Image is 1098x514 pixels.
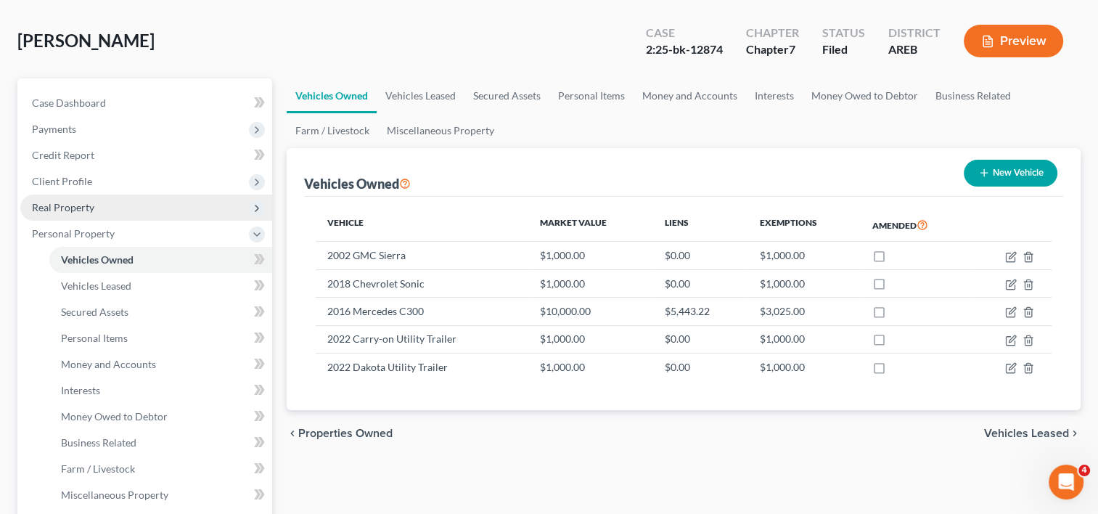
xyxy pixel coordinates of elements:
[653,325,748,353] td: $0.00
[61,253,134,266] span: Vehicles Owned
[984,428,1081,439] button: Vehicles Leased chevron_right
[61,332,128,344] span: Personal Items
[377,78,464,113] a: Vehicles Leased
[287,428,393,439] button: chevron_left Properties Owned
[32,227,115,240] span: Personal Property
[653,354,748,381] td: $0.00
[61,462,135,475] span: Farm / Livestock
[746,78,803,113] a: Interests
[61,410,168,423] span: Money Owed to Debtor
[964,160,1057,187] button: New Vehicle
[789,42,795,56] span: 7
[49,247,272,273] a: Vehicles Owned
[298,428,393,439] span: Properties Owned
[287,113,378,148] a: Farm / Livestock
[49,430,272,456] a: Business Related
[49,273,272,299] a: Vehicles Leased
[528,298,654,325] td: $10,000.00
[32,201,94,213] span: Real Property
[32,149,94,161] span: Credit Report
[528,325,654,353] td: $1,000.00
[61,306,128,318] span: Secured Assets
[861,208,971,242] th: Amended
[32,123,76,135] span: Payments
[316,242,528,269] td: 2002 GMC Sierra
[748,208,861,242] th: Exemptions
[49,482,272,508] a: Miscellaneous Property
[61,280,131,292] span: Vehicles Leased
[1078,465,1090,476] span: 4
[646,41,723,58] div: 2:25-bk-12874
[316,298,528,325] td: 2016 Mercedes C300
[49,351,272,378] a: Money and Accounts
[984,428,1069,439] span: Vehicles Leased
[61,384,100,396] span: Interests
[20,142,272,168] a: Credit Report
[316,269,528,297] td: 2018 Chevrolet Sonic
[888,41,941,58] div: AREB
[32,175,92,187] span: Client Profile
[746,41,799,58] div: Chapter
[528,269,654,297] td: $1,000.00
[528,242,654,269] td: $1,000.00
[653,269,748,297] td: $0.00
[61,358,156,370] span: Money and Accounts
[32,97,106,109] span: Case Dashboard
[49,299,272,325] a: Secured Assets
[888,25,941,41] div: District
[49,378,272,404] a: Interests
[748,354,861,381] td: $1,000.00
[822,41,865,58] div: Filed
[316,354,528,381] td: 2022 Dakota Utility Trailer
[964,25,1063,57] button: Preview
[528,208,654,242] th: Market Value
[528,354,654,381] td: $1,000.00
[927,78,1020,113] a: Business Related
[287,428,298,439] i: chevron_left
[304,175,411,192] div: Vehicles Owned
[646,25,723,41] div: Case
[653,242,748,269] td: $0.00
[748,269,861,297] td: $1,000.00
[378,113,503,148] a: Miscellaneous Property
[634,78,746,113] a: Money and Accounts
[464,78,549,113] a: Secured Assets
[549,78,634,113] a: Personal Items
[746,25,799,41] div: Chapter
[61,489,168,501] span: Miscellaneous Property
[653,208,748,242] th: Liens
[49,456,272,482] a: Farm / Livestock
[1049,465,1083,499] iframe: Intercom live chat
[61,436,136,449] span: Business Related
[653,298,748,325] td: $5,443.22
[287,78,377,113] a: Vehicles Owned
[49,404,272,430] a: Money Owed to Debtor
[17,30,155,51] span: [PERSON_NAME]
[748,298,861,325] td: $3,025.00
[803,78,927,113] a: Money Owed to Debtor
[316,325,528,353] td: 2022 Carry-on Utility Trailer
[49,325,272,351] a: Personal Items
[1069,428,1081,439] i: chevron_right
[748,242,861,269] td: $1,000.00
[748,325,861,353] td: $1,000.00
[20,90,272,116] a: Case Dashboard
[822,25,865,41] div: Status
[316,208,528,242] th: Vehicle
